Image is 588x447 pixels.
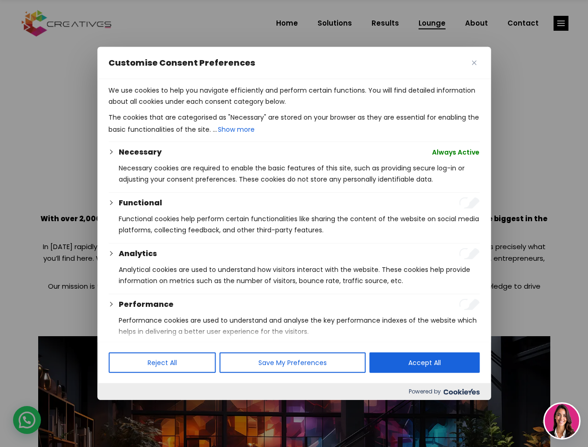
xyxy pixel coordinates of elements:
button: Necessary [119,147,162,158]
p: Analytical cookies are used to understand how visitors interact with the website. These cookies h... [119,264,480,286]
span: Always Active [432,147,480,158]
input: Enable Functional [459,197,480,209]
button: Show more [217,123,256,136]
img: Close [472,61,476,65]
button: Analytics [119,248,157,259]
button: Reject All [108,352,216,373]
button: Performance [119,299,174,310]
p: The cookies that are categorised as "Necessary" are stored on your browser as they are essential ... [108,112,480,136]
input: Enable Performance [459,299,480,310]
button: Save My Preferences [219,352,365,373]
p: Necessary cookies are required to enable the basic features of this site, such as providing secur... [119,163,480,185]
button: Accept All [369,352,480,373]
span: Customise Consent Preferences [108,57,255,68]
img: Cookieyes logo [443,389,480,395]
input: Enable Analytics [459,248,480,259]
p: Functional cookies help perform certain functionalities like sharing the content of the website o... [119,213,480,236]
p: We use cookies to help you navigate efficiently and perform certain functions. You will find deta... [108,85,480,107]
img: agent [545,404,579,438]
button: Close [468,57,480,68]
button: Functional [119,197,162,209]
div: Customise Consent Preferences [97,47,491,400]
div: Powered by [97,383,491,400]
p: Performance cookies are used to understand and analyse the key performance indexes of the website... [119,315,480,337]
